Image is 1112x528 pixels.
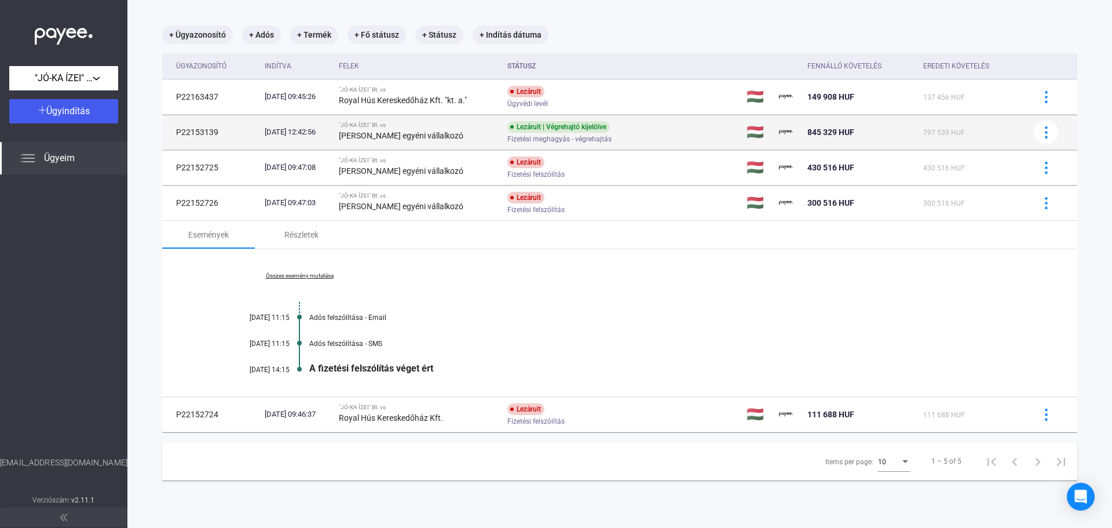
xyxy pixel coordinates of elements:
img: payee-logo [779,407,793,421]
span: 430 516 HUF [807,163,854,172]
span: 137 456 HUF [923,93,965,101]
img: more-blue [1040,126,1052,139]
span: 149 908 HUF [807,92,854,101]
div: Felek [339,59,359,73]
div: [DATE] 09:46:37 [265,409,330,420]
div: [DATE] 09:45:26 [265,91,330,103]
span: 430 516 HUF [923,164,965,172]
td: P22163437 [162,79,260,114]
div: Adós felszólítása - Email [309,314,1019,322]
div: [DATE] 14:15 [220,366,290,374]
td: P22152725 [162,150,260,185]
img: list.svg [21,151,35,165]
strong: [PERSON_NAME] egyéni vállalkozó [339,166,463,176]
mat-chip: + Termék [290,26,338,44]
span: 111 688 HUF [923,411,965,419]
span: 797 539 HUF [923,129,965,137]
span: 111 688 HUF [807,410,854,419]
button: Last page [1049,450,1073,473]
div: Items per page: [825,455,873,469]
button: more-blue [1034,402,1058,427]
div: "JÓ-KA ÍZEI" Bt. vs [339,404,499,411]
td: P22153139 [162,115,260,150]
div: [DATE] 11:15 [220,314,290,322]
strong: [PERSON_NAME] egyéni vállalkozó [339,202,463,211]
span: "JÓ-KA ÍZEI" Bt. [35,71,93,85]
button: First page [980,450,1003,473]
div: [DATE] 12:42:56 [265,126,330,138]
span: 10 [878,458,886,466]
div: Lezárult | Végrehajtó kijelölve [507,121,610,133]
button: Previous page [1003,450,1026,473]
div: Eredeti követelés [923,59,989,73]
img: more-blue [1040,162,1052,174]
div: Részletek [284,228,319,242]
div: Adós felszólítása - SMS [309,340,1019,348]
span: 300 516 HUF [923,199,965,207]
mat-select: Items per page: [878,454,910,468]
div: "JÓ-KA ÍZEI" Bt. vs [339,192,499,199]
img: arrow-double-left-grey.svg [60,514,67,521]
div: Események [188,228,229,242]
strong: [PERSON_NAME] egyéni vállalkozó [339,131,463,140]
div: Indítva [265,59,330,73]
img: payee-logo [779,125,793,139]
img: plus-white.svg [38,106,46,114]
mat-chip: + Fő státusz [348,26,406,44]
td: 🇭🇺 [742,397,775,432]
span: Fizetési felszólítás [507,203,565,217]
mat-chip: + Státusz [415,26,463,44]
td: P22152724 [162,397,260,432]
div: A fizetési felszólítás véget ért [309,363,1019,374]
td: 🇭🇺 [742,79,775,114]
div: Fennálló követelés [807,59,913,73]
div: Eredeti követelés [923,59,1019,73]
span: Ügyeim [44,151,75,165]
div: Indítva [265,59,291,73]
span: Fizetési felszólítás [507,167,565,181]
strong: v2.11.1 [71,496,95,504]
div: [DATE] 11:15 [220,340,290,348]
span: Ügyindítás [46,105,90,116]
div: Open Intercom Messenger [1067,483,1095,511]
span: 845 329 HUF [807,128,854,137]
div: [DATE] 09:47:08 [265,162,330,173]
strong: Royal Hús Kereskedőház Kft. "kt. a." [339,96,467,105]
div: 1 – 5 of 5 [931,454,961,468]
img: more-blue [1040,91,1052,103]
button: more-blue [1034,191,1058,215]
button: more-blue [1034,85,1058,109]
img: more-blue [1040,197,1052,209]
div: "JÓ-KA ÍZEI" Bt. vs [339,157,499,164]
div: Lezárult [507,403,544,415]
mat-chip: + Ügyazonosító [162,26,233,44]
img: more-blue [1040,409,1052,421]
img: white-payee-white-dot.svg [35,21,93,45]
div: Fennálló követelés [807,59,881,73]
strong: Royal Hús Kereskedőház Kft. [339,413,443,423]
div: Felek [339,59,499,73]
a: Összes esemény mutatása [220,272,379,279]
img: payee-logo [779,161,793,174]
div: [DATE] 09:47:03 [265,197,330,209]
div: Lezárult [507,156,544,168]
span: Fizetési felszólítás [507,414,565,428]
span: 300 516 HUF [807,198,854,207]
td: 🇭🇺 [742,150,775,185]
div: Ügyazonosító [176,59,226,73]
img: payee-logo [779,196,793,210]
div: Ügyazonosító [176,59,255,73]
button: more-blue [1034,120,1058,144]
td: 🇭🇺 [742,185,775,220]
button: Next page [1026,450,1049,473]
mat-chip: + Indítás dátuma [473,26,548,44]
th: Státusz [503,53,741,79]
img: payee-logo [779,90,793,104]
td: P22152726 [162,185,260,220]
button: "JÓ-KA ÍZEI" Bt. [9,66,118,90]
div: "JÓ-KA ÍZEI" Bt. vs [339,86,499,93]
mat-chip: + Adós [242,26,281,44]
button: more-blue [1034,155,1058,180]
div: Lezárult [507,86,544,97]
span: Fizetési meghagyás - végrehajtás [507,132,612,146]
